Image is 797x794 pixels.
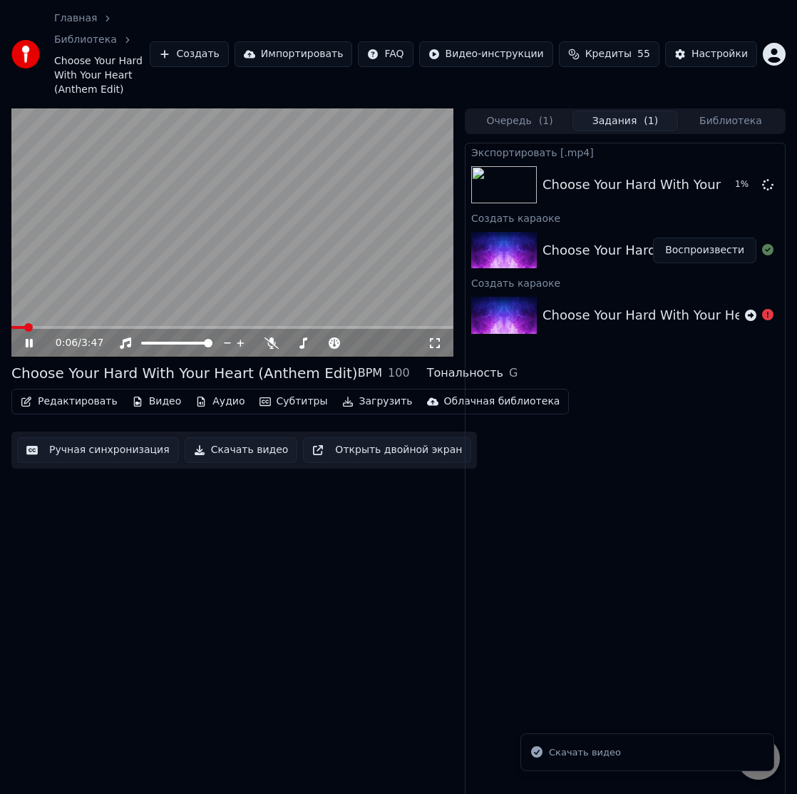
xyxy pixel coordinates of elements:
[11,40,40,68] img: youka
[358,365,382,382] div: BPM
[444,395,560,409] div: Облачная библиотека
[56,336,90,350] div: /
[358,41,413,67] button: FAQ
[81,336,103,350] span: 3:47
[15,392,123,412] button: Редактировать
[572,111,678,131] button: Задания
[54,54,150,97] span: Choose Your Hard With Your Heart (Anthem Edit)
[388,365,410,382] div: 100
[427,365,503,382] div: Тональность
[653,238,756,263] button: Воспроизвести
[691,47,748,61] div: Настройки
[549,745,621,760] div: Скачать видео
[254,392,334,412] button: Субтитры
[54,11,97,26] a: Главная
[637,47,650,61] span: 55
[585,47,632,61] span: Кредиты
[185,437,298,463] button: Скачать видео
[336,392,418,412] button: Загрузить
[419,41,553,67] button: Видео-инструкции
[559,41,659,67] button: Кредиты55
[644,114,658,128] span: ( 1 )
[190,392,250,412] button: Аудио
[735,179,756,190] div: 1 %
[466,274,785,291] div: Создать караоке
[539,114,553,128] span: ( 1 )
[467,111,572,131] button: Очередь
[56,336,78,350] span: 0:06
[54,11,150,97] nav: breadcrumb
[665,41,757,67] button: Настройки
[466,143,785,161] div: Экспортировать [.mp4]
[126,392,187,412] button: Видео
[11,363,358,383] div: Choose Your Hard With Your Heart (Anthem Edit)
[17,437,179,463] button: Ручная синхронизация
[54,33,117,47] a: Библиотека
[466,209,785,226] div: Создать караоке
[678,111,783,131] button: Библиотека
[303,437,471,463] button: Открыть двойной экран
[150,41,228,67] button: Создать
[235,41,353,67] button: Импортировать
